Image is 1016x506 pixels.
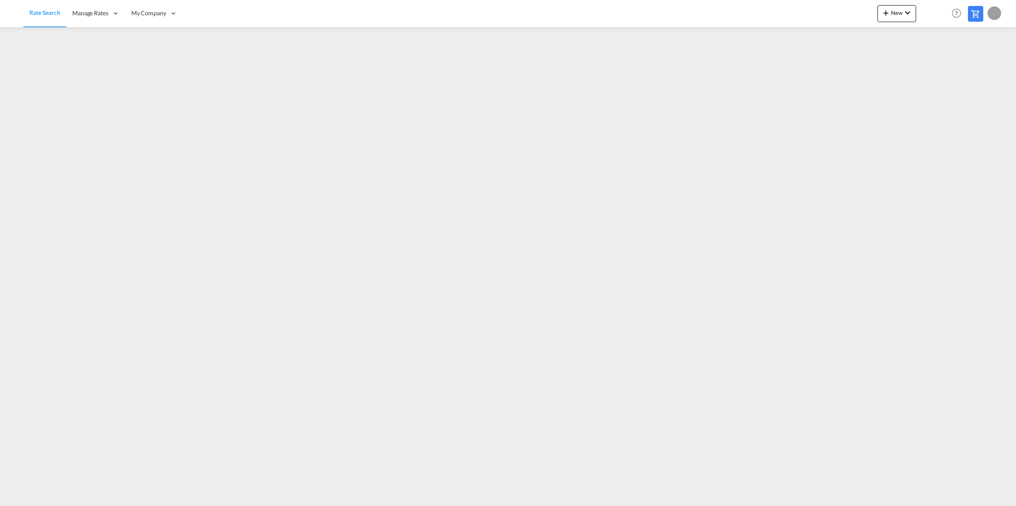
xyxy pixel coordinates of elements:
md-icon: icon-plus 400-fg [881,8,891,18]
span: Help [949,6,964,20]
span: Manage Rates [72,9,108,17]
div: Help [949,6,968,21]
md-icon: icon-chevron-down [902,8,913,18]
span: My Company [131,9,166,17]
span: New [881,9,913,16]
span: Rate Search [29,9,60,16]
button: icon-plus 400-fgNewicon-chevron-down [877,5,916,22]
